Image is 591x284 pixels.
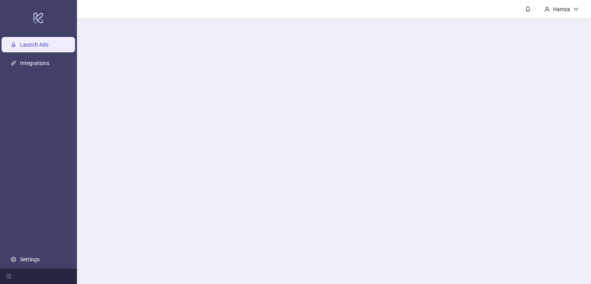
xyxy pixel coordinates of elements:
[544,7,550,12] span: user
[20,256,40,262] a: Settings
[573,7,579,12] span: down
[6,274,12,279] span: menu-fold
[20,60,49,66] a: Integrations
[550,5,573,13] div: Hamza
[525,6,531,12] span: bell
[20,42,48,48] a: Launch Ads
